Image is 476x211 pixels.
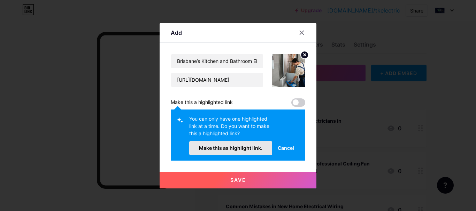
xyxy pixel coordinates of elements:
[171,73,263,87] input: URL
[272,141,300,155] button: Cancel
[230,177,246,183] span: Save
[189,115,272,141] div: You can only have one highlighted link at a time. Do you want to make this a highlighted link?
[189,141,272,155] button: Make this as highlight link.
[160,172,316,188] button: Save
[199,145,262,151] span: Make this as highlight link.
[171,29,182,37] div: Add
[171,98,233,107] div: Make this a highlighted link
[272,54,305,87] img: link_thumbnail
[278,144,294,152] span: Cancel
[171,54,263,68] input: Title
